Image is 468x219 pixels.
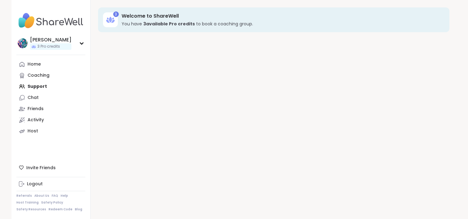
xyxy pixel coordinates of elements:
a: FAQ [52,194,58,198]
img: hollyjanicki [18,38,28,48]
a: Referrals [16,194,32,198]
div: [PERSON_NAME] [30,36,71,43]
a: Blog [75,207,82,212]
img: ShareWell Nav Logo [16,10,85,32]
div: Invite Friends [16,162,85,173]
a: Logout [16,178,85,190]
h3: You have to book a coaching group. [122,21,441,27]
a: Coaching [16,70,85,81]
a: Friends [16,103,85,114]
b: 3 available Pro credit s [143,21,195,27]
a: Activity [16,114,85,126]
a: Redeem Code [49,207,72,212]
div: Activity [28,117,44,123]
div: Logout [27,181,43,187]
a: Safety Policy [41,200,63,205]
span: 3 Pro credits [37,44,60,49]
a: Host Training [16,200,39,205]
a: Safety Resources [16,207,46,212]
div: 3 [113,11,119,17]
a: Chat [16,92,85,103]
div: Host [28,128,38,134]
a: Home [16,59,85,70]
div: Home [28,61,41,67]
a: About Us [34,194,49,198]
div: Friends [28,106,44,112]
a: Host [16,126,85,137]
div: Coaching [28,72,49,79]
a: Help [61,194,68,198]
h3: Welcome to ShareWell [122,13,441,19]
div: Chat [28,95,39,101]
